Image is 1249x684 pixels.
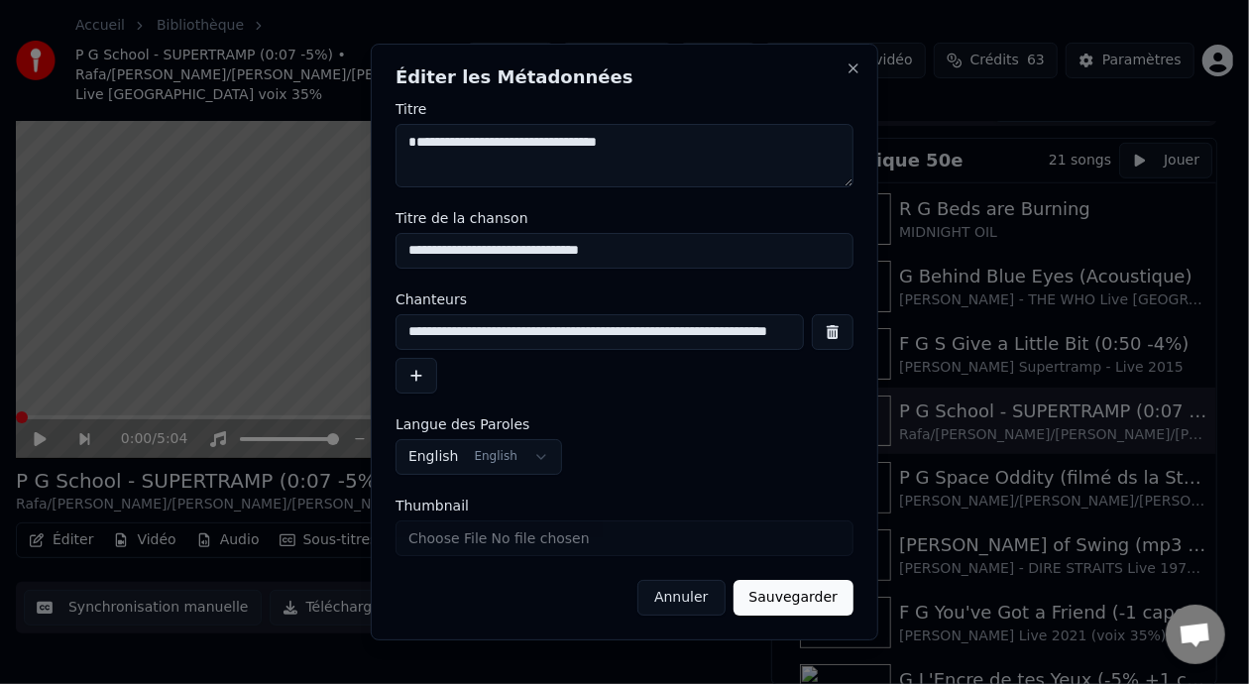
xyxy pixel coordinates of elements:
h2: Éditer les Métadonnées [396,68,853,86]
label: Titre [396,102,853,116]
label: Titre de la chanson [396,211,853,225]
span: Thumbnail [396,499,469,513]
span: Langue des Paroles [396,417,530,431]
button: Annuler [637,580,725,616]
label: Chanteurs [396,292,853,306]
button: Sauvegarder [734,580,853,616]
